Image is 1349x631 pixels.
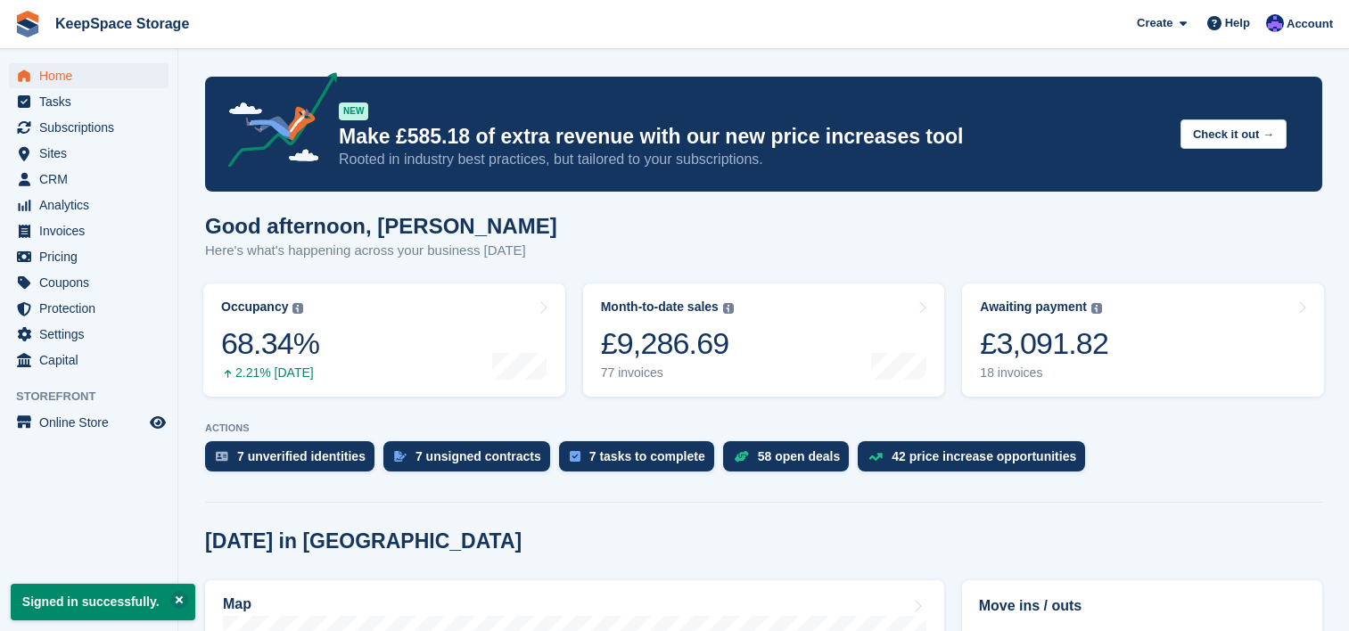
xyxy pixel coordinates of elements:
[223,596,251,612] h2: Map
[734,450,749,463] img: deal-1b604bf984904fb50ccaf53a9ad4b4a5d6e5aea283cecdc64d6e3604feb123c2.svg
[9,141,169,166] a: menu
[39,141,146,166] span: Sites
[9,167,169,192] a: menu
[339,150,1166,169] p: Rooted in industry best practices, but tailored to your subscriptions.
[213,72,338,174] img: price-adjustments-announcement-icon-8257ccfd72463d97f412b2fc003d46551f7dbcb40ab6d574587a9cd5c0d94...
[205,241,557,261] p: Here's what's happening across your business [DATE]
[221,365,319,381] div: 2.21% [DATE]
[339,124,1166,150] p: Make £585.18 of extra revenue with our new price increases tool
[758,449,841,463] div: 58 open deals
[216,451,228,462] img: verify_identity-adf6edd0f0f0b5bbfe63781bf79b02c33cf7c696d77639b501bdc392416b5a36.svg
[9,410,169,435] a: menu
[48,9,196,38] a: KeepSpace Storage
[11,584,195,620] p: Signed in successfully.
[980,299,1087,315] div: Awaiting payment
[221,299,288,315] div: Occupancy
[147,412,169,433] a: Preview store
[9,296,169,321] a: menu
[237,449,366,463] div: 7 unverified identities
[601,325,734,362] div: £9,286.69
[415,449,541,463] div: 7 unsigned contracts
[39,322,146,347] span: Settings
[858,441,1094,480] a: 42 price increase opportunities
[1266,14,1284,32] img: Chloe Clark
[221,325,319,362] div: 68.34%
[9,244,169,269] a: menu
[205,441,383,480] a: 7 unverified identities
[9,270,169,295] a: menu
[39,296,146,321] span: Protection
[39,244,146,269] span: Pricing
[1180,119,1287,149] button: Check it out →
[583,283,945,397] a: Month-to-date sales £9,286.69 77 invoices
[9,322,169,347] a: menu
[9,115,169,140] a: menu
[9,63,169,88] a: menu
[394,451,407,462] img: contract_signature_icon-13c848040528278c33f63329250d36e43548de30e8caae1d1a13099fd9432cc5.svg
[9,193,169,217] a: menu
[601,365,734,381] div: 77 invoices
[980,365,1108,381] div: 18 invoices
[962,283,1324,397] a: Awaiting payment £3,091.82 18 invoices
[339,102,368,120] div: NEW
[589,449,705,463] div: 7 tasks to complete
[9,348,169,373] a: menu
[1287,15,1333,33] span: Account
[601,299,719,315] div: Month-to-date sales
[868,453,883,461] img: price_increase_opportunities-93ffe204e8149a01c8c9dc8f82e8f89637d9d84a8eef4429ea346261dce0b2c0.svg
[292,303,303,314] img: icon-info-grey-7440780725fd019a000dd9b08b2336e03edf1995a4989e88bcd33f0948082b44.svg
[1225,14,1250,32] span: Help
[570,451,580,462] img: task-75834270c22a3079a89374b754ae025e5fb1db73e45f91037f5363f120a921f8.svg
[9,89,169,114] a: menu
[205,529,522,553] h2: [DATE] in [GEOGRAPHIC_DATA]
[205,214,557,238] h1: Good afternoon, [PERSON_NAME]
[39,410,146,435] span: Online Store
[383,441,559,480] a: 7 unsigned contracts
[39,270,146,295] span: Coupons
[723,303,734,314] img: icon-info-grey-7440780725fd019a000dd9b08b2336e03edf1995a4989e88bcd33f0948082b44.svg
[559,441,723,480] a: 7 tasks to complete
[205,422,1322,434] p: ACTIONS
[892,449,1076,463] div: 42 price increase opportunities
[39,193,146,217] span: Analytics
[203,283,565,397] a: Occupancy 68.34% 2.21% [DATE]
[979,595,1305,617] h2: Move ins / outs
[1137,14,1172,32] span: Create
[16,388,177,406] span: Storefront
[39,63,146,88] span: Home
[1091,303,1102,314] img: icon-info-grey-7440780725fd019a000dd9b08b2336e03edf1995a4989e88bcd33f0948082b44.svg
[39,115,146,140] span: Subscriptions
[980,325,1108,362] div: £3,091.82
[9,218,169,243] a: menu
[39,348,146,373] span: Capital
[39,167,146,192] span: CRM
[39,218,146,243] span: Invoices
[14,11,41,37] img: stora-icon-8386f47178a22dfd0bd8f6a31ec36ba5ce8667c1dd55bd0f319d3a0aa187defe.svg
[39,89,146,114] span: Tasks
[723,441,859,480] a: 58 open deals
